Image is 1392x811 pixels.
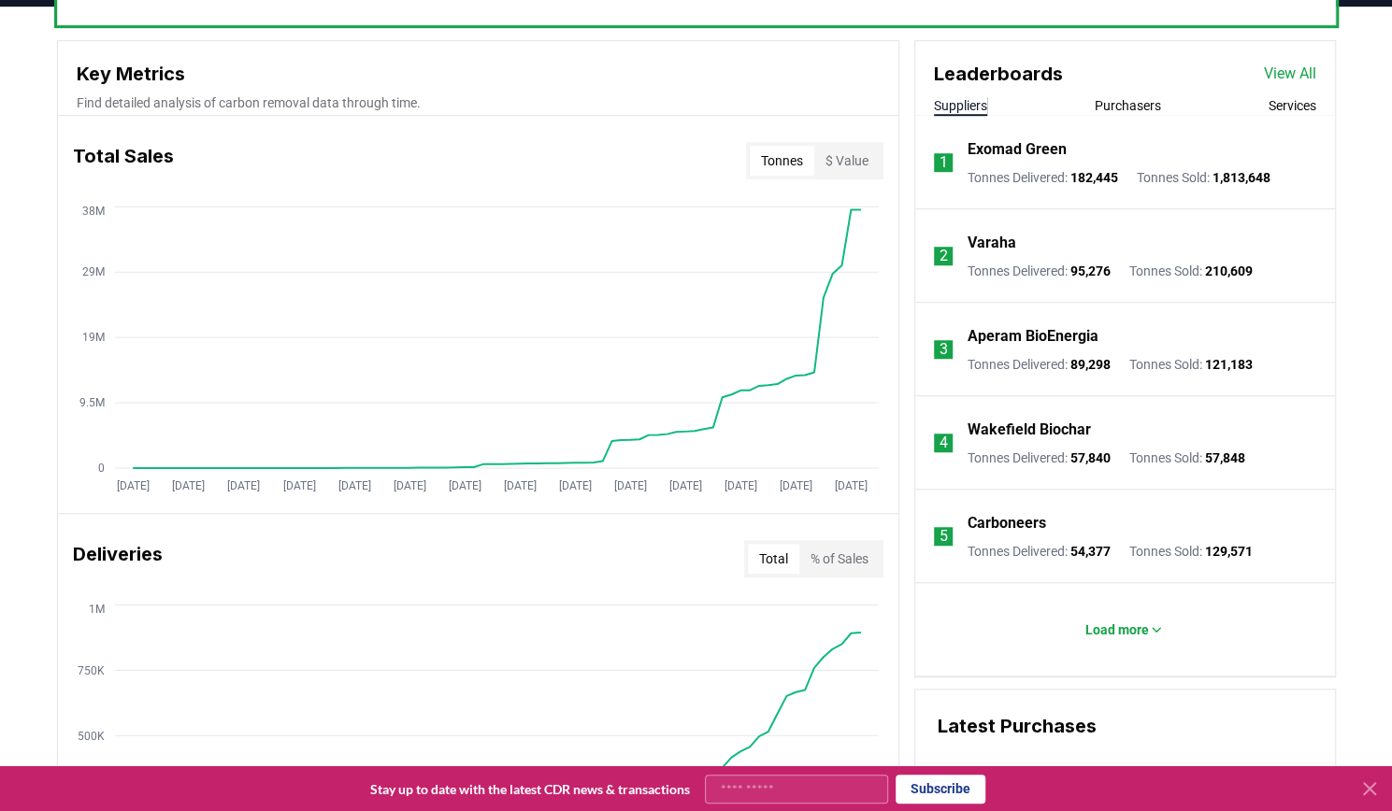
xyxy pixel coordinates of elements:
[938,712,1313,740] h3: Latest Purchases
[81,265,104,278] tspan: 29M
[1070,450,1111,465] span: 57,840
[1264,63,1316,85] a: View All
[799,544,880,574] button: % of Sales
[1129,355,1253,374] p: Tonnes Sold :
[1070,170,1118,185] span: 182,445
[1070,263,1111,278] span: 95,276
[779,478,811,491] tspan: [DATE]
[939,151,947,174] p: 1
[968,168,1118,187] p: Tonnes Delivered :
[934,60,1063,88] h3: Leaderboards
[77,729,104,742] tspan: 500K
[77,663,104,676] tspan: 750K
[968,448,1111,467] p: Tonnes Delivered :
[835,478,868,491] tspan: [DATE]
[814,146,880,176] button: $ Value
[79,396,104,409] tspan: 9.5M
[1205,263,1253,278] span: 210,609
[1205,450,1245,465] span: 57,848
[968,138,1067,161] a: Exomad Green
[968,325,1098,348] a: Aperam BioEnergia
[1085,620,1149,639] p: Load more
[939,338,947,361] p: 3
[558,478,591,491] tspan: [DATE]
[1205,544,1253,559] span: 129,571
[88,602,104,615] tspan: 1M
[503,478,536,491] tspan: [DATE]
[1269,96,1316,115] button: Services
[81,331,104,344] tspan: 19M
[1137,168,1270,187] p: Tonnes Sold :
[1205,357,1253,372] span: 121,183
[282,478,315,491] tspan: [DATE]
[939,245,947,267] p: 2
[73,540,163,577] h3: Deliveries
[172,478,205,491] tspan: [DATE]
[750,146,814,176] button: Tonnes
[77,60,880,88] h3: Key Metrics
[968,232,1016,254] a: Varaha
[77,93,880,112] p: Find detailed analysis of carbon removal data through time.
[724,478,756,491] tspan: [DATE]
[968,512,1046,534] a: Carboneers
[81,204,104,217] tspan: 38M
[117,478,150,491] tspan: [DATE]
[227,478,260,491] tspan: [DATE]
[968,542,1111,561] p: Tonnes Delivered :
[337,478,370,491] tspan: [DATE]
[1129,448,1245,467] p: Tonnes Sold :
[1070,544,1111,559] span: 54,377
[748,544,799,574] button: Total
[1070,611,1179,648] button: Load more
[393,478,425,491] tspan: [DATE]
[1213,170,1270,185] span: 1,813,648
[668,478,701,491] tspan: [DATE]
[1070,357,1111,372] span: 89,298
[1095,96,1161,115] button: Purchasers
[939,432,947,454] p: 4
[1129,262,1253,280] p: Tonnes Sold :
[97,462,104,475] tspan: 0
[934,96,987,115] button: Suppliers
[613,478,646,491] tspan: [DATE]
[968,262,1111,280] p: Tonnes Delivered :
[73,142,174,179] h3: Total Sales
[1129,542,1253,561] p: Tonnes Sold :
[448,478,481,491] tspan: [DATE]
[968,355,1111,374] p: Tonnes Delivered :
[968,419,1091,441] a: Wakefield Biochar
[939,525,947,548] p: 5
